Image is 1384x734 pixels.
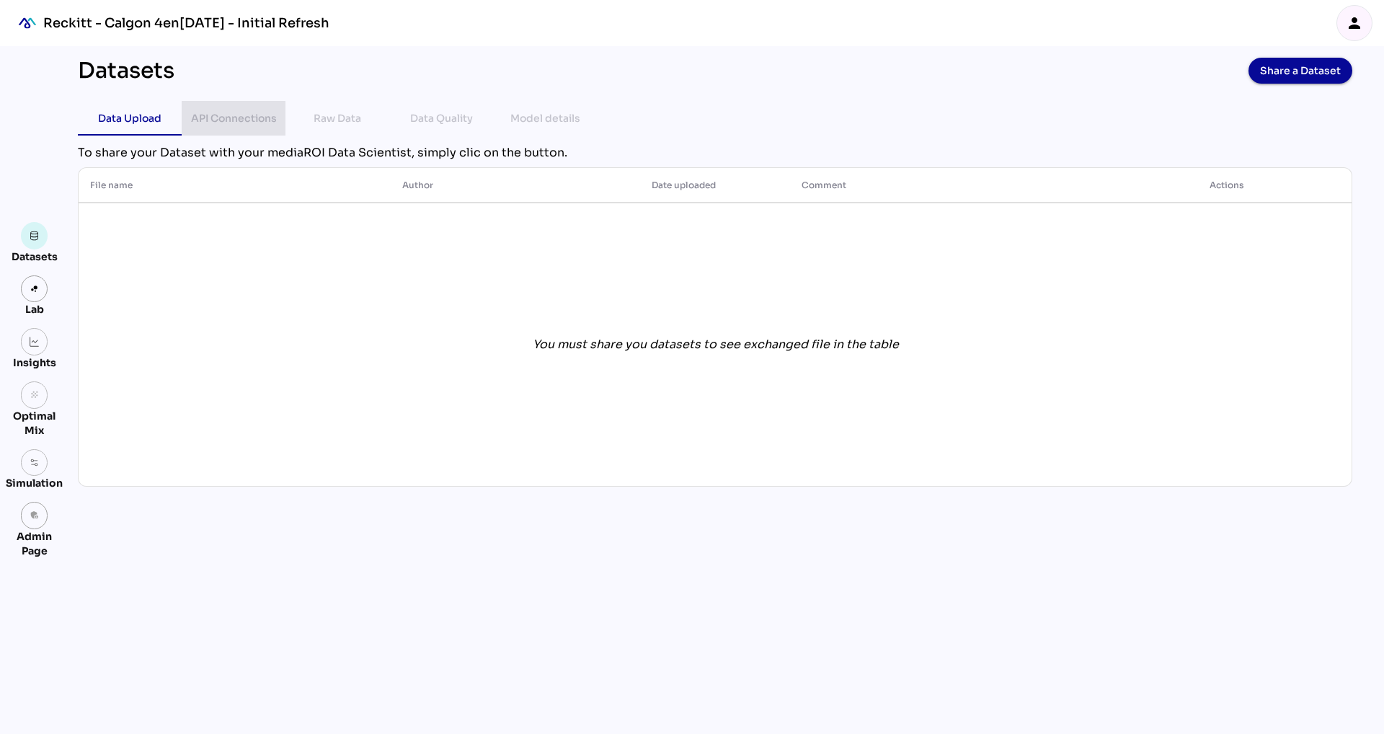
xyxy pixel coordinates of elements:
img: graph.svg [30,337,40,347]
div: Optimal Mix [6,409,63,438]
div: Insights [13,355,56,370]
div: Model details [510,110,580,127]
button: Share a Dataset [1248,58,1352,84]
img: lab.svg [30,284,40,294]
img: settings.svg [30,458,40,468]
div: You must share you datasets to see exchanged file in the table [533,336,899,353]
div: Admin Page [6,529,63,558]
div: Datasets [78,58,174,84]
div: Reckitt - Calgon 4en[DATE] - Initial Refresh [43,14,329,32]
div: Raw Data [314,110,361,127]
div: Lab [19,302,50,317]
th: Comment [790,168,1102,203]
th: File name [79,168,391,203]
div: Data Upload [98,110,161,127]
i: admin_panel_settings [30,510,40,521]
div: Simulation [6,476,63,490]
th: Author [391,168,640,203]
div: Data Quality [410,110,473,127]
div: mediaROI [12,7,43,39]
th: Date uploaded [640,168,790,203]
div: Datasets [12,249,58,264]
i: grain [30,390,40,400]
i: person [1346,14,1363,32]
img: data.svg [30,231,40,241]
div: API Connections [191,110,277,127]
div: To share your Dataset with your mediaROI Data Scientist, simply clic on the button. [78,144,1352,162]
th: Actions [1102,168,1352,203]
span: Share a Dataset [1260,61,1341,81]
